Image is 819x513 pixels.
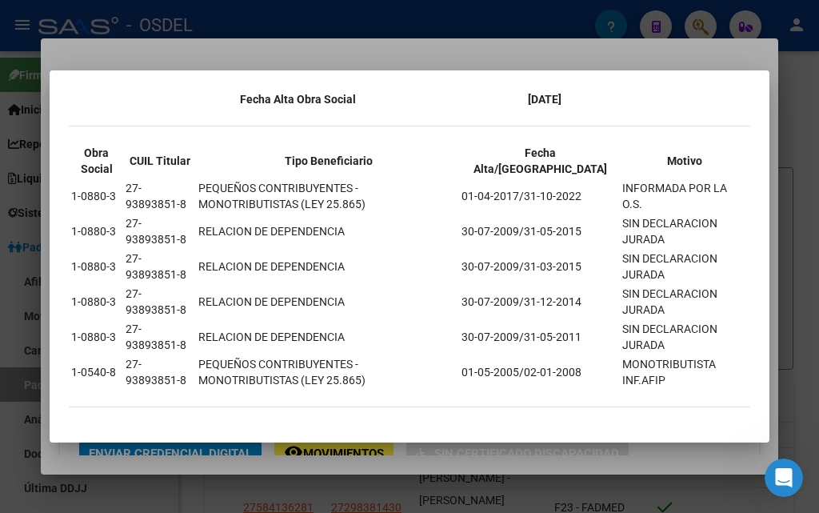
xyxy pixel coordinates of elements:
td: PEQUEÑOS CONTRIBUYENTES - MONOTRIBUTISTAS (LEY 25.865) [198,355,459,389]
td: 1-0880-3 [70,179,123,213]
td: SIN DECLARACION JURADA [621,250,749,283]
th: Fecha Alta/[GEOGRAPHIC_DATA] [461,144,619,178]
td: 1-0880-3 [70,285,123,319]
td: 27-93893851-8 [125,355,197,389]
th: Tipo Beneficiario [198,144,459,178]
td: 01-04-2017/31-10-2022 [461,179,619,213]
td: SIN DECLARACION JURADA [621,285,749,319]
b: [DATE] [528,93,561,106]
iframe: Intercom live chat [765,459,803,497]
td: 1-0880-3 [70,214,123,248]
th: Fecha Alta Obra Social [70,90,525,108]
td: RELACION DE DEPENDENCIA [198,320,459,354]
td: 01-05-2005/02-01-2008 [461,355,619,389]
td: RELACION DE DEPENDENCIA [198,250,459,283]
td: RELACION DE DEPENDENCIA [198,214,459,248]
td: 1-0880-3 [70,320,123,354]
th: Motivo [621,144,749,178]
td: 30-07-2009/31-12-2014 [461,285,619,319]
td: INFORMADA POR LA O.S. [621,179,749,213]
td: 30-07-2009/31-03-2015 [461,250,619,283]
td: PEQUEÑOS CONTRIBUYENTES - MONOTRIBUTISTAS (LEY 25.865) [198,179,459,213]
td: 1-0880-3 [70,250,123,283]
td: SIN DECLARACION JURADA [621,320,749,354]
td: 27-93893851-8 [125,179,197,213]
td: 30-07-2009/31-05-2011 [461,320,619,354]
td: 27-93893851-8 [125,250,197,283]
td: 27-93893851-8 [125,320,197,354]
td: RELACION DE DEPENDENCIA [198,285,459,319]
td: SIN DECLARACION JURADA [621,214,749,248]
th: CUIL Titular [125,144,197,178]
td: 1-0540-8 [70,355,123,389]
td: 27-93893851-8 [125,214,197,248]
td: 27-93893851-8 [125,285,197,319]
td: MONOTRIBUTISTA INF.AFIP [621,355,749,389]
td: 30-07-2009/31-05-2015 [461,214,619,248]
th: Obra Social [70,144,123,178]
